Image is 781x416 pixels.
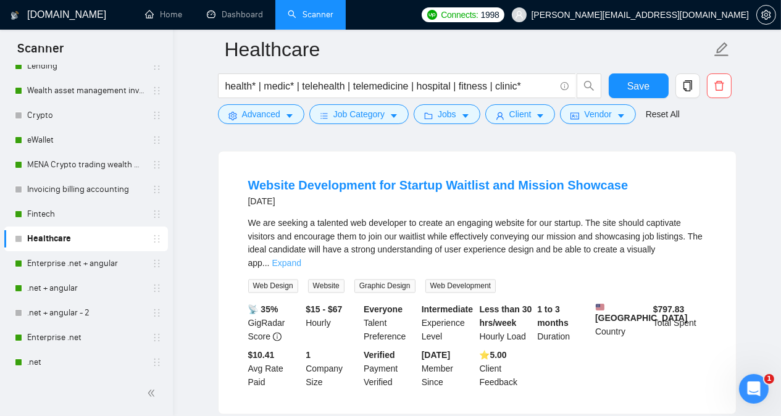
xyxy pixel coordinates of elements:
[27,251,144,276] a: Enterprise .net + angular
[627,78,649,94] span: Save
[577,80,601,91] span: search
[651,303,709,344] div: Total Spent
[707,73,732,98] button: delete
[248,280,298,293] span: Web Design
[27,177,144,202] a: Invoicing billing accounting
[152,333,162,343] span: holder
[309,104,409,124] button: barsJob Categorycaret-down
[272,259,301,268] a: Expand
[419,303,477,344] div: Experience Level
[477,349,535,389] div: Client Feedback
[225,34,711,65] input: Scanner name...
[306,351,311,360] b: 1
[461,111,470,120] span: caret-down
[27,301,144,325] a: .net + angular - 2
[27,227,144,251] a: Healthcare
[535,303,593,344] div: Duration
[225,78,555,94] input: Search Freelance Jobs...
[246,349,304,389] div: Avg Rate Paid
[675,73,700,98] button: copy
[570,111,579,120] span: idcard
[609,73,669,98] button: Save
[414,104,480,124] button: folderJobscaret-down
[333,107,385,121] span: Job Category
[303,303,361,344] div: Hourly
[764,374,774,384] span: 1
[27,128,144,152] a: eWallet
[27,54,144,78] a: Lending
[273,333,282,341] span: info-circle
[595,303,688,323] b: [GEOGRAPHIC_DATA]
[584,107,611,121] span: Vendor
[248,178,629,192] a: Website Development for Startup Waitlist and Mission Showcase
[485,104,556,124] button: userClientcaret-down
[27,325,144,350] a: Enterprise .net
[496,111,504,120] span: user
[361,303,419,344] div: Talent Preference
[361,349,419,389] div: Payment Verified
[228,111,237,120] span: setting
[207,9,263,20] a: dashboardDashboard
[653,305,685,315] b: $ 797.83
[152,61,162,71] span: holder
[262,259,270,268] span: ...
[152,209,162,219] span: holder
[427,10,437,20] img: upwork-logo.png
[561,82,569,90] span: info-circle
[364,351,395,360] b: Verified
[248,351,275,360] b: $10.41
[438,107,456,121] span: Jobs
[288,9,333,20] a: searchScanner
[246,303,304,344] div: GigRadar Score
[757,10,775,20] span: setting
[306,305,342,315] b: $15 - $67
[147,387,159,399] span: double-left
[676,80,700,91] span: copy
[422,305,473,315] b: Intermediate
[537,305,569,328] b: 1 to 3 months
[152,234,162,244] span: holder
[419,349,477,389] div: Member Since
[152,185,162,194] span: holder
[390,111,398,120] span: caret-down
[27,152,144,177] a: MENA Crypto trading wealth manag
[242,107,280,121] span: Advanced
[364,305,403,315] b: Everyone
[577,73,601,98] button: search
[152,160,162,170] span: holder
[285,111,294,120] span: caret-down
[152,135,162,145] span: holder
[739,374,769,404] iframe: Intercom live chat
[218,104,304,124] button: settingAdvancedcaret-down
[152,259,162,268] span: holder
[303,349,361,389] div: Company Size
[27,202,144,227] a: Fintech
[515,10,524,19] span: user
[425,280,496,293] span: Web Development
[27,276,144,301] a: .net + angular
[708,80,731,91] span: delete
[422,351,450,360] b: [DATE]
[27,350,144,375] a: .net
[320,111,328,120] span: bars
[27,78,144,103] a: Wealth asset management investment
[441,8,478,22] span: Connects:
[714,41,730,57] span: edit
[152,357,162,367] span: holder
[308,280,345,293] span: Website
[152,110,162,120] span: holder
[481,8,499,22] span: 1998
[477,303,535,344] div: Hourly Load
[480,351,507,360] b: ⭐️ 5.00
[756,5,776,25] button: setting
[596,303,604,312] img: 🇺🇸
[152,283,162,293] span: holder
[756,10,776,20] a: setting
[560,104,635,124] button: idcardVendorcaret-down
[646,107,680,121] a: Reset All
[536,111,545,120] span: caret-down
[152,308,162,318] span: holder
[27,103,144,128] a: Crypto
[145,9,182,20] a: homeHome
[10,6,19,25] img: logo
